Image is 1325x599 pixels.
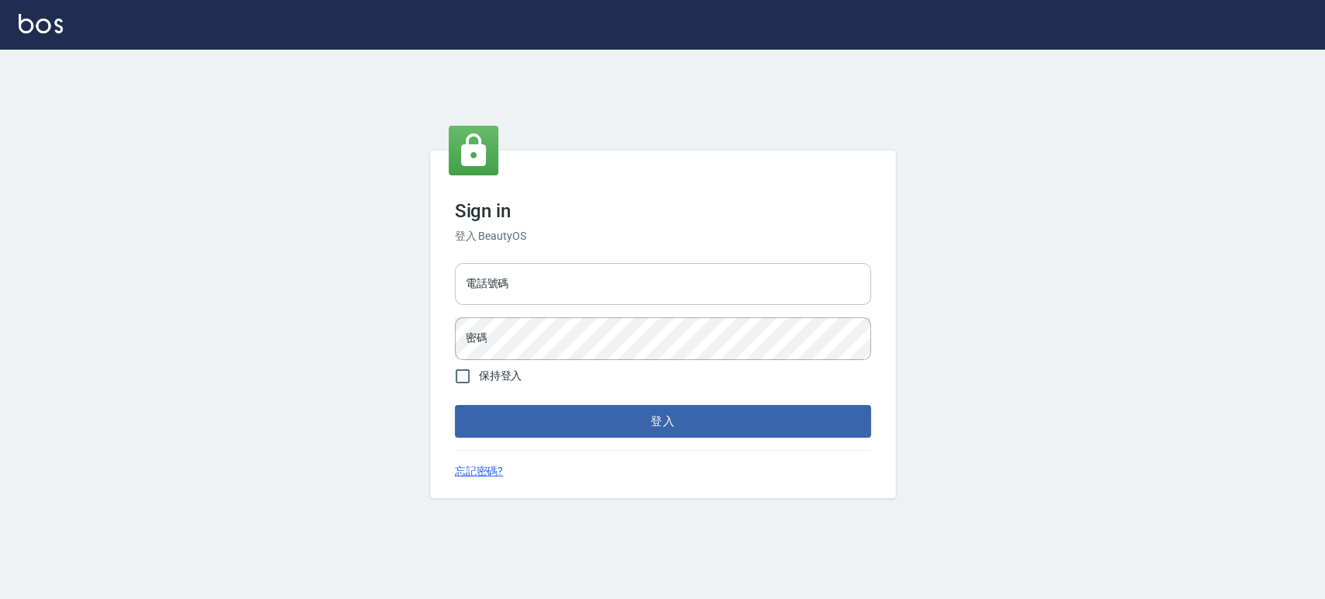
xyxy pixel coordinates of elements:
h6: 登入 BeautyOS [455,228,871,244]
h3: Sign in [455,200,871,222]
img: Logo [19,14,63,33]
a: 忘記密碼? [455,463,504,480]
span: 保持登入 [479,368,522,384]
button: 登入 [455,405,871,438]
